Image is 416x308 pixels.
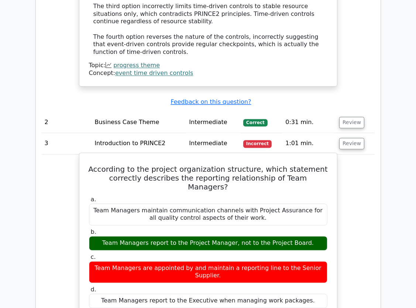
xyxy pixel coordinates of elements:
[282,112,336,133] td: 0:31 min.
[171,99,251,106] a: Feedback on this question?
[92,112,186,133] td: Business Case Theme
[243,119,267,127] span: Correct
[42,112,92,133] td: 2
[243,140,272,148] span: Incorrect
[91,254,96,261] span: c.
[113,62,160,69] a: progress theme
[91,229,96,236] span: b.
[115,70,193,77] a: event time driven controls
[42,133,92,154] td: 3
[91,196,96,203] span: a.
[89,62,327,70] div: Topic:
[88,165,328,192] h5: According to the project organization structure, which statement correctly describes the reportin...
[92,133,186,154] td: Introduction to PRINCE2
[282,133,336,154] td: 1:01 min.
[89,236,327,251] div: Team Managers report to the Project Manager, not to the Project Board.
[339,138,364,150] button: Review
[89,204,327,226] div: Team Managers maintain communication channels with Project Assurance for all quality control aspe...
[89,70,327,78] div: Concept:
[89,261,327,284] div: Team Managers are appointed by and maintain a reporting line to the Senior Supplier.
[186,133,240,154] td: Intermediate
[339,117,364,129] button: Review
[91,286,96,293] span: d.
[186,112,240,133] td: Intermediate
